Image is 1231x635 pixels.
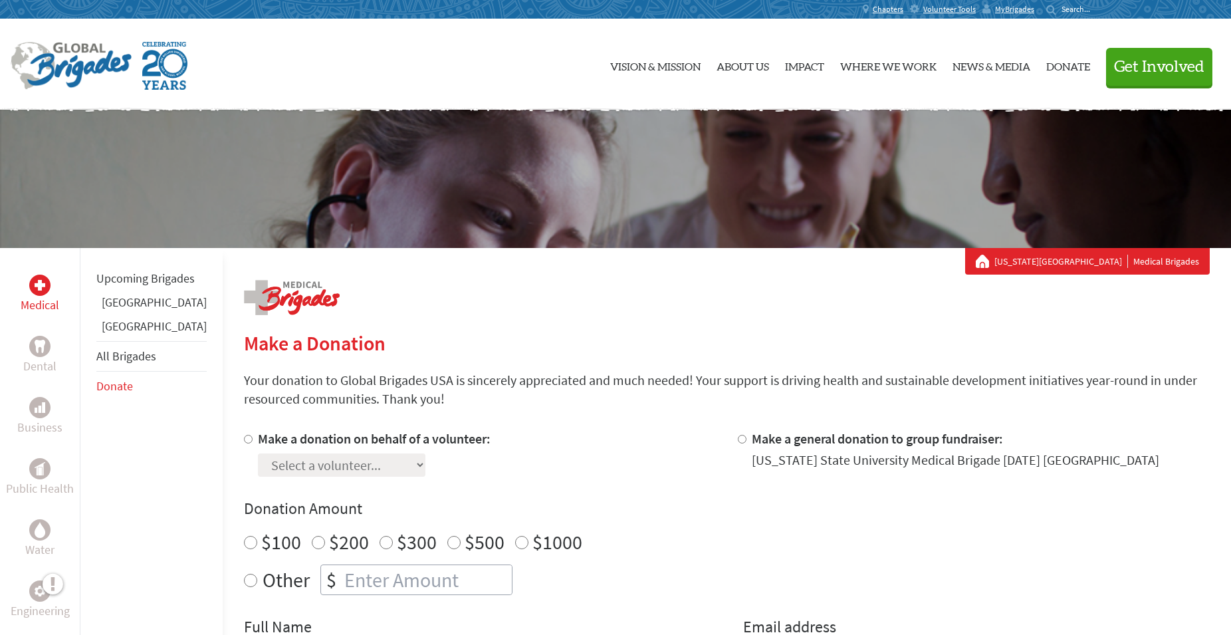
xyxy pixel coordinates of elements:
[29,397,51,418] div: Business
[11,42,132,90] img: Global Brigades Logo
[873,4,903,15] span: Chapters
[244,371,1210,408] p: Your donation to Global Brigades USA is sincerely appreciated and much needed! Your support is dr...
[29,519,51,541] div: Water
[976,255,1199,268] div: Medical Brigades
[244,280,340,315] img: logo-medical.png
[752,451,1159,469] div: [US_STATE] State University Medical Brigade [DATE] [GEOGRAPHIC_DATA]
[35,402,45,413] img: Business
[96,317,207,341] li: Guatemala
[329,529,369,555] label: $200
[96,271,195,286] a: Upcoming Brigades
[6,479,74,498] p: Public Health
[342,565,512,594] input: Enter Amount
[1114,59,1204,75] span: Get Involved
[785,30,824,99] a: Impact
[244,331,1210,355] h2: Make a Donation
[752,430,1003,447] label: Make a general donation to group fundraiser:
[6,458,74,498] a: Public HealthPublic Health
[35,462,45,475] img: Public Health
[21,296,59,315] p: Medical
[96,293,207,317] li: Ghana
[142,42,187,90] img: Global Brigades Celebrating 20 Years
[25,519,55,559] a: WaterWater
[17,418,62,437] p: Business
[102,295,207,310] a: [GEOGRAPHIC_DATA]
[11,580,70,620] a: EngineeringEngineering
[465,529,504,555] label: $500
[35,340,45,352] img: Dental
[1106,48,1212,86] button: Get Involved
[96,372,207,401] li: Donate
[96,341,207,372] li: All Brigades
[96,348,156,364] a: All Brigades
[96,264,207,293] li: Upcoming Brigades
[102,318,207,334] a: [GEOGRAPHIC_DATA]
[532,529,582,555] label: $1000
[21,275,59,315] a: MedicalMedical
[994,255,1128,268] a: [US_STATE][GEOGRAPHIC_DATA]
[23,357,56,376] p: Dental
[840,30,937,99] a: Where We Work
[11,602,70,620] p: Engineering
[23,336,56,376] a: DentalDental
[321,565,342,594] div: $
[952,30,1030,99] a: News & Media
[17,397,62,437] a: BusinessBusiness
[29,458,51,479] div: Public Health
[35,280,45,291] img: Medical
[717,30,769,99] a: About Us
[923,4,976,15] span: Volunteer Tools
[244,498,1210,519] h4: Donation Amount
[96,378,133,394] a: Donate
[35,586,45,596] img: Engineering
[261,529,301,555] label: $100
[35,522,45,537] img: Water
[1046,30,1090,99] a: Donate
[263,565,310,595] label: Other
[995,4,1034,15] span: MyBrigades
[29,580,51,602] div: Engineering
[29,275,51,296] div: Medical
[25,541,55,559] p: Water
[258,430,491,447] label: Make a donation on behalf of a volunteer:
[610,30,701,99] a: Vision & Mission
[29,336,51,357] div: Dental
[397,529,437,555] label: $300
[1062,4,1099,14] input: Search...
